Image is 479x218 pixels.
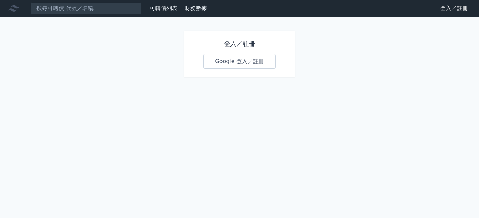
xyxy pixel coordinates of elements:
[435,3,473,14] a: 登入／註冊
[31,2,141,14] input: 搜尋可轉債 代號／名稱
[203,54,276,69] a: Google 登入／註冊
[150,5,177,11] a: 可轉債列表
[203,39,276,49] h1: 登入／註冊
[185,5,207,11] a: 財務數據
